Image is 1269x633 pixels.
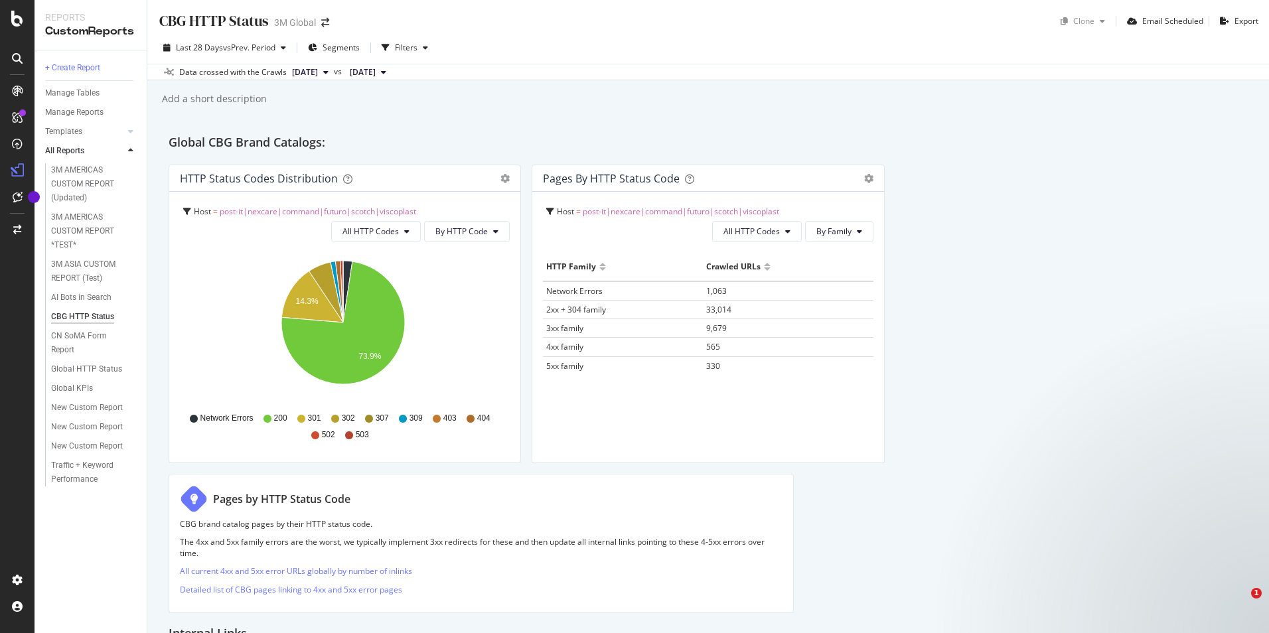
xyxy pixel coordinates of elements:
[51,439,137,453] a: New Custom Report
[51,291,112,305] div: AI Bots in Search
[220,206,416,217] span: post-it|nexcare|command|futuro|scotch|viscoplast
[546,304,606,315] span: 2xx + 304 family
[45,11,136,24] div: Reports
[51,401,137,415] a: New Custom Report
[180,518,783,529] p: CBG brand catalog pages by their HTTP status code.
[557,206,574,217] span: Host
[180,565,412,577] a: All current 4xx and 5xx error URLs globally by number of inlinks
[51,291,137,305] a: AI Bots in Search
[308,413,321,424] span: 301
[51,210,137,252] a: 3M AMERICAS CUSTOM REPORT *TEST*
[1234,15,1258,27] div: Export
[292,66,318,78] span: 2025 Aug. 10th
[169,165,521,463] div: HTTP Status Codes DistributiongeargearHost = post-it|nexcare|command|futuro|scotch|viscoplastAll ...
[194,206,211,217] span: Host
[1215,11,1258,32] button: Export
[1122,11,1203,32] button: Email Scheduled
[1251,588,1262,598] span: 1
[712,221,802,242] button: All HTTP Codes
[322,429,335,441] span: 502
[45,61,100,75] div: + Create Report
[51,329,125,357] div: CN SoMA Form Report
[1142,15,1203,27] div: Email Scheduled
[864,174,873,183] div: gear
[1073,15,1094,27] div: Clone
[350,66,376,78] span: 2025 Jul. 13th
[410,413,423,424] span: 309
[296,297,319,306] text: 14.3%
[706,256,761,277] div: Crawled URLs
[331,221,421,242] button: All HTTP Codes
[169,474,794,613] div: Pages by HTTP Status CodeCBG brand catalog pages by their HTTP status code. The 4xx and 5xx famil...
[583,206,779,217] span: post-it|nexcare|command|futuro|scotch|viscoplast
[576,206,581,217] span: =
[543,172,680,185] div: Pages by HTTP Status Code
[706,360,720,372] span: 330
[45,61,137,75] a: + Create Report
[334,66,344,78] span: vs
[179,66,287,78] div: Data crossed with the Crawls
[51,163,137,205] a: 3M AMERICAS CUSTOM REPORT (Updated)
[546,256,596,277] div: HTTP Family
[706,322,727,334] span: 9,679
[180,253,506,407] svg: A chart.
[51,439,123,453] div: New Custom Report
[180,536,783,559] p: The 4xx and 5xx family errors are the worst, we typically implement 3xx redirects for these and t...
[500,174,510,183] div: gear
[51,310,137,324] a: CBG HTTP Status
[45,86,137,100] a: Manage Tables
[200,413,254,424] span: Network Errors
[706,304,731,315] span: 33,014
[213,492,350,507] div: Pages by HTTP Status Code
[358,352,381,361] text: 73.9%
[45,125,124,139] a: Templates
[176,42,223,53] span: Last 28 Days
[51,362,122,376] div: Global HTTP Status
[213,206,218,217] span: =
[321,18,329,27] div: arrow-right-arrow-left
[424,221,510,242] button: By HTTP Code
[51,163,131,205] div: 3M AMERICAS CUSTOM REPORT (Updated)
[51,329,137,357] a: CN SoMA Form Report
[723,226,780,237] span: All HTTP Codes
[706,341,720,352] span: 565
[45,86,100,100] div: Manage Tables
[706,285,727,297] span: 1,063
[45,144,124,158] a: All Reports
[180,584,402,595] a: Detailed list of CBG pages linking to 4xx and 5xx error pages
[51,210,130,252] div: 3M AMERICAS CUSTOM REPORT *TEST*
[805,221,873,242] button: By Family
[51,382,93,395] div: Global KPIs
[223,42,275,53] span: vs Prev. Period
[51,401,123,415] div: New Custom Report
[158,37,291,58] button: Last 28 DaysvsPrev. Period
[356,429,369,441] span: 503
[376,413,389,424] span: 307
[443,413,457,424] span: 403
[28,191,40,203] div: Tooltip anchor
[344,64,392,80] button: [DATE]
[477,413,490,424] span: 404
[376,37,433,58] button: Filters
[51,310,114,324] div: CBG HTTP Status
[51,362,137,376] a: Global HTTP Status
[45,144,84,158] div: All Reports
[51,420,137,434] a: New Custom Report
[45,105,104,119] div: Manage Reports
[51,382,137,395] a: Global KPIs
[342,413,355,424] span: 302
[45,125,82,139] div: Templates
[1055,11,1110,32] button: Clone
[532,165,884,463] div: Pages by HTTP Status CodegeargearHost = post-it|nexcare|command|futuro|scotch|viscoplastAll HTTP ...
[342,226,399,237] span: All HTTP Codes
[287,64,334,80] button: [DATE]
[303,37,365,58] button: Segments
[546,285,603,297] span: Network Errors
[158,11,269,31] div: CBG HTTP Status
[51,257,137,285] a: 3M ASIA CUSTOM REPORT (Test)
[395,42,417,53] div: Filters
[51,458,128,486] div: Traffic + Keyword Performance
[274,16,316,29] div: 3M Global
[45,24,136,39] div: CustomReports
